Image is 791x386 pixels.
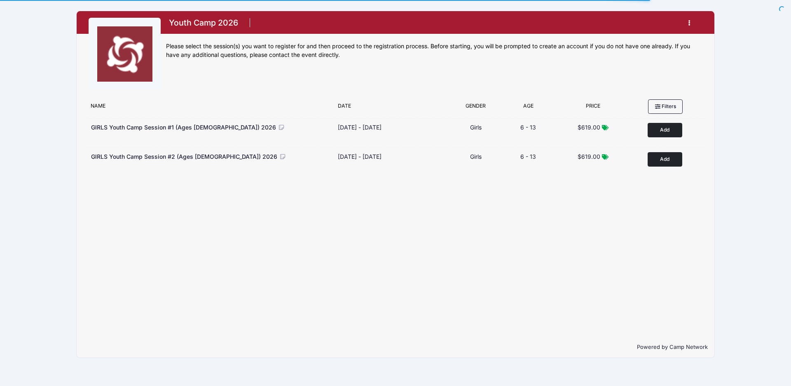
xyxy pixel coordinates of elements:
button: Add [648,152,682,167]
span: 6 - 13 [520,153,536,160]
span: GIRLS Youth Camp Session #2 (Ages [DEMOGRAPHIC_DATA]) 2026 [91,153,277,160]
h1: Youth Camp 2026 [166,16,241,30]
span: $619.00 [578,124,600,131]
span: $619.00 [578,153,600,160]
span: 6 - 13 [520,124,536,131]
p: Powered by Camp Network [83,343,708,351]
div: Name [87,102,334,114]
div: Price [556,102,630,114]
div: Gender [451,102,501,114]
img: logo [97,26,152,82]
div: Date [334,102,451,114]
div: Age [501,102,556,114]
span: Girls [470,153,482,160]
div: [DATE] - [DATE] [338,152,381,161]
button: Filters [648,99,683,113]
div: Please select the session(s) you want to register for and then proceed to the registration proces... [166,42,702,59]
button: Add [648,123,682,137]
div: [DATE] - [DATE] [338,123,381,132]
span: Girls [470,124,482,131]
span: GIRLS Youth Camp Session #1 (Ages [DEMOGRAPHIC_DATA]) 2026 [91,124,276,131]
